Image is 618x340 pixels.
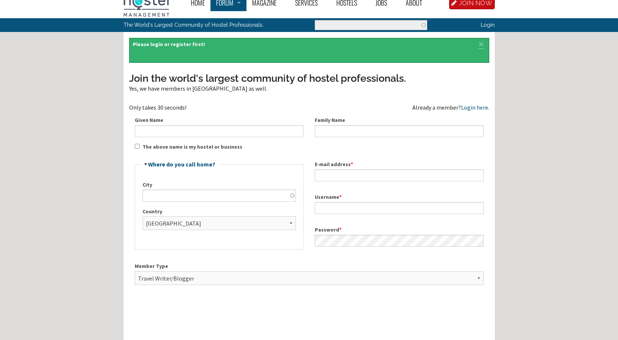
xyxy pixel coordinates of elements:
[135,262,484,270] label: Member Type
[143,181,296,189] label: City
[461,104,489,111] a: Login here.
[148,161,215,168] a: Where do you call home?
[351,161,353,168] span: This field is required.
[143,143,242,151] label: The above name is my hostel or business
[315,116,484,124] label: Family Name
[315,226,484,234] label: Password
[129,71,489,85] h3: Join the world's largest community of hostel professionals.
[339,194,341,200] span: This field is required.
[412,104,489,110] div: Already a member?
[315,161,484,168] label: E-mail address
[315,193,484,201] label: Username
[315,202,484,214] input: Spaces are allowed; punctuation is not allowed except for periods, hyphens, apostrophes, and unde...
[315,20,427,30] input: Enter the terms you wish to search for.
[135,302,248,331] iframe: reCAPTCHA
[481,22,494,28] a: Login
[124,18,278,32] p: The World's Largest Community of Hostel Professionals.
[129,38,489,63] div: Please login or register first!
[339,226,341,233] span: This field is required.
[129,104,309,110] div: Only takes 30 seconds!
[477,42,485,45] a: ×
[143,208,296,216] label: Country
[135,116,304,124] label: Given Name
[129,85,489,91] div: Yes, we have members in [GEOGRAPHIC_DATA] as well.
